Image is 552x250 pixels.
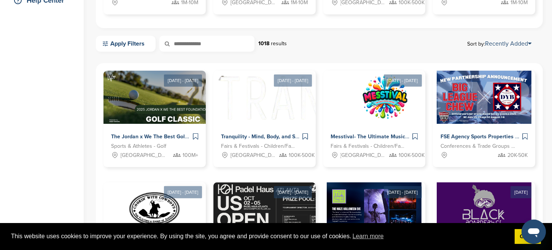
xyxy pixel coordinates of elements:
a: [DATE] - [DATE] Sponsorpitch & Tranquility - Mind, Body, and Soul Retreats Fairs & Festivals - Ch... [213,59,316,167]
span: [GEOGRAPHIC_DATA], [GEOGRAPHIC_DATA] [340,151,388,160]
span: Fairs & Festivals - Children/Family [331,142,407,150]
span: Fairs & Festivals - Children/Family [221,142,297,150]
span: [GEOGRAPHIC_DATA], [GEOGRAPHIC_DATA] [231,151,278,160]
img: Sponsorpitch & [327,182,422,236]
span: 100K-500K [399,151,425,160]
a: learn more about cookies [352,231,385,242]
span: The Jordan x We The Best Golf Classic 2025 – Where Sports, Music & Philanthropy Collide [111,133,334,140]
span: Sort by: [467,41,531,47]
span: Sports & Athletes - Golf [111,142,166,150]
img: Sponsorpitch & [437,71,531,124]
strong: 1018 [258,40,269,47]
span: 100M+ [183,151,198,160]
a: Sponsorpitch & FSE Agency Sports Properties and NIL Conferences & Trade Groups - Sports 20K-50K [433,71,535,167]
span: 20K-50K [507,151,528,160]
a: [DATE] - [DATE] Sponsorpitch & The Jordan x We The Best Golf Classic 2025 – Where Sports, Music &... [103,59,206,167]
img: Sponsorpitch & [323,71,446,124]
span: Conferences & Trade Groups - Sports [441,142,516,150]
iframe: Button to launch messaging window [522,220,546,244]
img: Sponsorpitch & [128,182,181,236]
div: [DATE] - [DATE] [164,74,202,87]
a: Recently Added [485,40,531,47]
span: Messtival- The Ultimate Music and Learning Family Festival [331,133,478,140]
span: results [271,40,287,47]
span: 100K-500K [289,151,315,160]
span: Tranquility - Mind, Body, and Soul Retreats [221,133,325,140]
img: Sponsorpitch & [213,71,517,124]
div: [DATE] - [DATE] [384,186,422,198]
a: Apply Filters [96,36,156,52]
div: [DATE] - [DATE] [164,186,202,198]
a: [DATE] - [DATE] Sponsorpitch & Messtival- The Ultimate Music and Learning Family Festival Fairs &... [323,59,426,167]
img: Sponsorpitch & [437,182,531,236]
div: [DATE] [511,186,531,198]
a: dismiss cookie message [515,229,541,244]
div: [DATE] - [DATE] [274,186,312,198]
div: [DATE] - [DATE] [384,74,422,87]
img: Sponsorpitch & [103,71,210,124]
div: [DATE] - [DATE] [274,74,312,87]
span: [GEOGRAPHIC_DATA], [GEOGRAPHIC_DATA] [121,151,168,160]
img: Sponsorpitch & [213,182,413,236]
span: FSE Agency Sports Properties and NIL [441,133,534,140]
span: This website uses cookies to improve your experience. By using the site, you agree and provide co... [11,231,509,242]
